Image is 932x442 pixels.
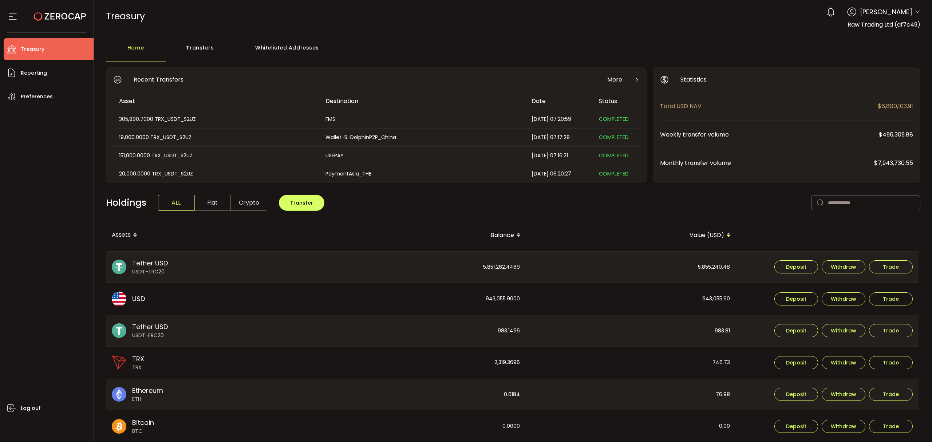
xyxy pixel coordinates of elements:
span: Weekly transfer volume [660,130,879,139]
div: 983.81 [526,315,736,347]
span: $6,800,103.91 [878,102,913,111]
button: Deposit [774,292,818,305]
span: TRX [132,364,144,371]
span: TRX [132,354,144,364]
span: USDT-ERC20 [132,332,168,339]
div: Home [106,40,166,62]
span: Deposit [786,392,806,397]
span: Deposit [786,264,806,269]
div: [DATE] 07:16:21 [526,151,593,160]
span: Tether USD [132,258,168,268]
span: COMPLETED [599,134,629,141]
img: usd_portfolio.svg [112,292,126,306]
button: Withdraw [822,420,865,433]
button: Trade [869,388,913,401]
div: [DATE] 07:17:28 [526,133,593,142]
button: Deposit [774,420,818,433]
span: Withdraw [831,360,856,365]
div: 943,055.9000 [316,283,526,315]
button: Transfer [279,195,324,211]
span: Reporting [21,68,47,78]
div: [DATE] 06:20:27 [526,170,593,178]
button: Withdraw [822,356,865,369]
iframe: Chat Widget [896,407,932,442]
span: Deposit [786,328,806,333]
div: 0.0184 [316,379,526,410]
div: Assets [106,229,316,241]
div: 746.73 [526,347,736,379]
span: Withdraw [831,328,856,333]
button: Deposit [774,324,818,337]
button: Trade [869,420,913,433]
span: ETH [132,395,163,403]
div: Wallet-5-DolphinP2P_China [320,133,525,142]
span: Treasury [106,10,145,23]
span: COMPLETED [599,170,629,177]
button: Deposit [774,356,818,369]
div: Status [593,97,639,105]
div: Whitelisted Addresses [235,40,340,62]
span: Transfer [290,199,313,206]
span: USD [132,294,145,304]
button: Trade [869,292,913,305]
span: Trade [883,264,899,269]
div: USEPAY [320,151,525,160]
span: Crypto [231,195,267,211]
div: Date [526,97,593,105]
div: 943,055.90 [526,283,736,315]
span: Deposit [786,360,806,365]
div: FMS [320,115,525,123]
button: Trade [869,324,913,337]
button: Withdraw [822,388,865,401]
div: 76.98 [526,379,736,410]
button: Withdraw [822,292,865,305]
span: Statistics [680,75,707,84]
div: Value (USD) [526,229,736,241]
span: Bitcoin [132,418,154,427]
span: Withdraw [831,264,856,269]
span: Withdraw [831,392,856,397]
span: Raw Trading Ltd (af7c49) [848,20,920,29]
span: Withdraw [831,296,856,301]
span: Deposit [786,296,806,301]
span: Trade [883,360,899,365]
button: Withdraw [822,324,865,337]
span: $496,309.88 [879,130,913,139]
div: 20,000.0000 TRX_USDT_S2UZ [113,170,319,178]
span: COMPLETED [599,152,629,159]
span: More [607,75,622,84]
span: Tether USD [132,322,168,332]
span: $7,943,730.55 [874,158,913,167]
span: Trade [883,296,899,301]
img: btc_portfolio.svg [112,419,126,434]
div: 305,890.7000 TRX_USDT_S2UZ [113,115,319,123]
button: Deposit [774,388,818,401]
img: usdt_portfolio.svg [112,260,126,274]
div: PaymentAsia_THB [320,170,525,178]
div: 5,851,262.4469 [316,252,526,283]
span: [PERSON_NAME] [860,7,912,17]
span: Total USD NAV [660,102,878,111]
button: Trade [869,260,913,273]
span: Withdraw [831,424,856,429]
span: COMPLETED [599,115,629,123]
div: 983.1496 [316,315,526,347]
span: Deposit [786,424,806,429]
span: USDT-TRC20 [132,268,168,276]
span: Trade [883,392,899,397]
img: trx_portfolio.png [112,355,126,370]
span: Treasury [21,44,44,55]
span: ALL [158,195,194,211]
div: Balance [316,229,526,241]
div: Destination [320,97,526,105]
button: Trade [869,356,913,369]
img: eth_portfolio.svg [112,387,126,402]
div: 151,000.0000 TRX_USDT_S2UZ [113,151,319,160]
button: Withdraw [822,260,865,273]
span: Monthly transfer volume [660,158,874,167]
div: [DATE] 07:20:59 [526,115,593,123]
span: Recent Transfers [134,75,183,84]
button: Deposit [774,260,818,273]
img: usdt_portfolio.svg [112,323,126,338]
